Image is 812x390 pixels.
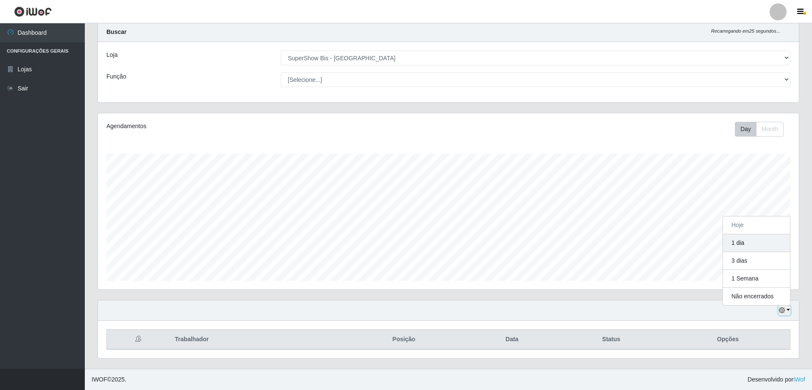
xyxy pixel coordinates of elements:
strong: Buscar [106,28,126,35]
th: Posição [340,330,467,350]
button: Day [735,122,756,137]
th: Data [468,330,557,350]
button: Hoje [723,216,790,234]
div: First group [735,122,784,137]
button: 1 dia [723,234,790,252]
span: © 2025 . [92,375,126,384]
label: Loja [106,51,117,59]
label: Função [106,72,126,81]
div: Agendamentos [106,122,384,131]
th: Trabalhador [170,330,340,350]
th: Opções [666,330,790,350]
span: Desenvolvido por [748,375,805,384]
button: Month [756,122,784,137]
i: Recarregando em 25 segundos... [711,28,780,34]
div: Toolbar with button groups [735,122,790,137]
button: Não encerrados [723,288,790,305]
button: 1 Semana [723,270,790,288]
img: CoreUI Logo [14,6,52,17]
span: IWOF [92,376,107,383]
th: Status [556,330,666,350]
a: iWof [793,376,805,383]
button: 3 dias [723,252,790,270]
